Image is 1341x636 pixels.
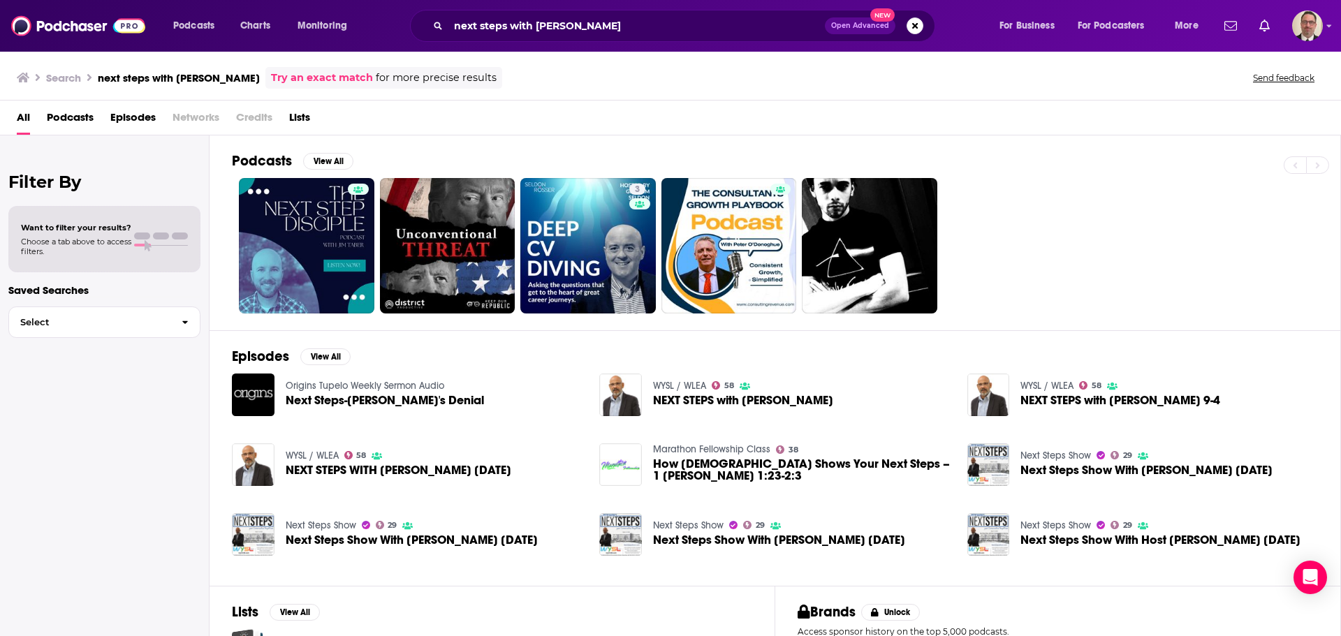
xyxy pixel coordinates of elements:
[870,8,895,22] span: New
[743,521,765,529] a: 29
[1069,15,1165,37] button: open menu
[653,534,905,546] span: Next Steps Show With [PERSON_NAME] [DATE]
[448,15,825,37] input: Search podcasts, credits, & more...
[240,16,270,36] span: Charts
[1020,534,1300,546] a: Next Steps Show With Host Peter Vazquez 3-19-24
[8,172,200,192] h2: Filter By
[789,447,798,453] span: 38
[286,534,538,546] span: Next Steps Show With [PERSON_NAME] [DATE]
[163,15,233,37] button: open menu
[798,603,856,621] h2: Brands
[9,318,170,327] span: Select
[232,443,274,486] img: NEXT STEPS WITH PETER VAZQUEZ 5-4-24
[231,15,279,37] a: Charts
[756,522,765,528] span: 29
[173,16,214,36] span: Podcasts
[232,348,351,365] a: EpisodesView All
[1111,451,1132,459] a: 29
[289,106,310,135] span: Lists
[1020,450,1091,461] a: Next Steps Show
[653,534,905,546] a: Next Steps Show With Peter Vazquez 3-13-24
[423,10,948,42] div: Search podcasts, credits, & more...
[1092,383,1101,389] span: 58
[776,445,798,454] a: 38
[1020,519,1091,531] a: Next Steps Show
[98,71,260,84] h3: next steps with [PERSON_NAME]
[1079,381,1101,390] a: 58
[1292,10,1323,41] img: User Profile
[286,380,444,392] a: Origins Tupelo Weekly Sermon Audio
[629,184,645,195] a: 3
[46,71,81,84] h3: Search
[232,348,289,365] h2: Episodes
[1292,10,1323,41] span: Logged in as PercPodcast
[270,604,320,621] button: View All
[356,452,366,459] span: 58
[344,451,367,459] a: 58
[1219,14,1243,38] a: Show notifications dropdown
[1111,521,1132,529] a: 29
[861,604,921,621] button: Unlock
[1175,16,1199,36] span: More
[1020,464,1273,476] a: Next Steps Show With Peter Vazquez 3-11-24
[520,178,656,313] a: 3
[376,521,397,529] a: 29
[232,603,320,621] a: ListsView All
[599,513,642,556] img: Next Steps Show With Peter Vazquez 3-13-24
[967,374,1010,416] img: NEXT STEPS with PETER VAZQUEZ 9-4
[288,15,365,37] button: open menu
[110,106,156,135] a: Episodes
[1294,561,1327,594] div: Open Intercom Messenger
[653,458,951,482] a: How God Shows Your Next Steps – 1 Peter 1:23-2:3
[271,70,373,86] a: Try an exact match
[17,106,30,135] a: All
[303,153,353,170] button: View All
[653,443,770,455] a: Marathon Fellowship Class
[388,522,397,528] span: 29
[1165,15,1216,37] button: open menu
[286,394,484,406] a: Next Steps-Peter's Denial
[11,13,145,39] img: Podchaser - Follow, Share and Rate Podcasts
[286,534,538,546] a: Next Steps Show With Peter Vazquez 3-12-24
[1249,72,1319,84] button: Send feedback
[653,394,833,406] a: NEXT STEPS with PETER VAZQUEZ
[653,394,833,406] span: NEXT STEPS with [PERSON_NAME]
[967,513,1010,556] img: Next Steps Show With Host Peter Vazquez 3-19-24
[232,513,274,556] img: Next Steps Show With Peter Vazquez 3-12-24
[599,443,642,486] img: How God Shows Your Next Steps – 1 Peter 1:23-2:3
[286,450,339,461] a: WYSL / WLEA
[599,374,642,416] img: NEXT STEPS with PETER VAZQUEZ
[1078,16,1145,36] span: For Podcasters
[1254,14,1275,38] a: Show notifications dropdown
[8,306,200,338] button: Select
[300,348,351,365] button: View All
[232,152,292,170] h2: Podcasts
[825,17,895,34] button: Open AdvancedNew
[990,15,1072,37] button: open menu
[1020,394,1220,406] span: NEXT STEPS with [PERSON_NAME] 9-4
[724,383,734,389] span: 58
[21,237,131,256] span: Choose a tab above to access filters.
[232,152,353,170] a: PodcastsView All
[635,183,640,197] span: 3
[1020,394,1220,406] a: NEXT STEPS with PETER VAZQUEZ 9-4
[232,374,274,416] img: Next Steps-Peter's Denial
[1020,534,1300,546] span: Next Steps Show With Host [PERSON_NAME] [DATE]
[8,283,200,297] p: Saved Searches
[653,519,724,531] a: Next Steps Show
[831,22,889,29] span: Open Advanced
[376,70,497,86] span: for more precise results
[47,106,94,135] a: Podcasts
[1123,452,1132,459] span: 29
[653,458,951,482] span: How [DEMOGRAPHIC_DATA] Shows Your Next Steps – 1 [PERSON_NAME] 1:23-2:3
[21,223,131,232] span: Want to filter your results?
[1292,10,1323,41] button: Show profile menu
